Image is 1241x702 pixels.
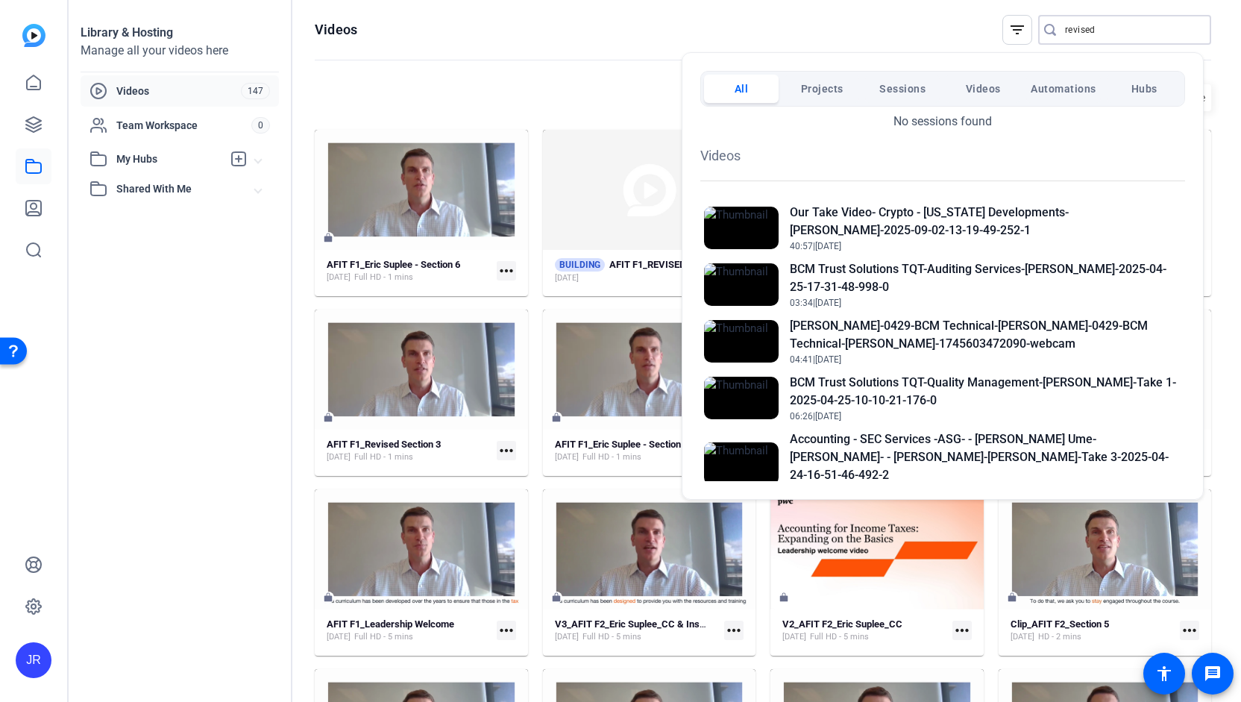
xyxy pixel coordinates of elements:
span: | [813,354,815,365]
h2: Accounting - SEC Services -ASG- - [PERSON_NAME] Ume- [PERSON_NAME]- - [PERSON_NAME]-[PERSON_NAME]... [790,430,1181,484]
span: 40:57 [790,241,813,251]
h1: Videos [700,145,1185,166]
p: No sessions found [893,113,992,131]
span: Hubs [1131,75,1157,102]
img: Thumbnail [704,320,779,362]
span: [DATE] [815,241,841,251]
img: Thumbnail [704,377,779,419]
span: | [813,241,815,251]
h2: Our Take Video- Crypto - [US_STATE] Developments-[PERSON_NAME]-2025-09-02-13-19-49-252-1 [790,204,1181,239]
span: Projects [801,75,843,102]
span: Sessions [879,75,926,102]
span: Automations [1031,75,1096,102]
span: | [813,411,815,421]
span: 04:41 [790,354,813,365]
h2: BCM Trust Solutions TQT-Quality Management-[PERSON_NAME]-Take 1-2025-04-25-10-10-21-176-0 [790,374,1181,410]
img: Thumbnail [704,263,779,305]
span: [DATE] [815,298,841,308]
h2: BCM Trust Solutions TQT-Auditing Services-[PERSON_NAME]-2025-04-25-17-31-48-998-0 [790,260,1181,296]
span: 06:26 [790,411,813,421]
span: Videos [966,75,1001,102]
img: Thumbnail [704,442,779,484]
span: [DATE] [815,354,841,365]
span: All [735,75,749,102]
span: [DATE] [815,411,841,421]
span: 03:34 [790,298,813,308]
img: Thumbnail [704,207,779,248]
span: | [813,298,815,308]
h2: [PERSON_NAME]-0429-BCM Technical-[PERSON_NAME]-0429-BCM Technical-[PERSON_NAME]-1745603472090-webcam [790,317,1181,353]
